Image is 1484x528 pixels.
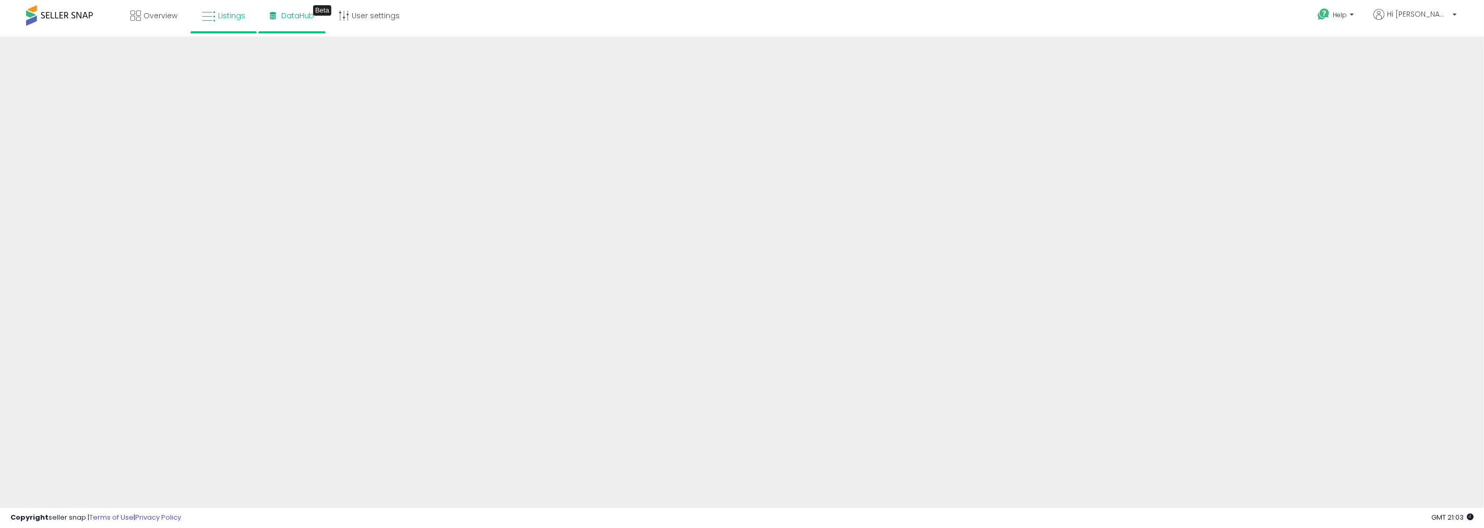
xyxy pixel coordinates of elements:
i: Get Help [1317,8,1330,21]
div: seller snap | | [10,513,181,523]
span: Overview [143,10,177,21]
span: Hi [PERSON_NAME] [1387,9,1450,19]
strong: Copyright [10,512,49,522]
span: Listings [218,10,245,21]
span: DataHub [281,10,314,21]
div: Tooltip anchor [313,5,331,16]
span: 2025-09-9 21:03 GMT [1431,512,1474,522]
a: Terms of Use [89,512,134,522]
a: Privacy Policy [135,512,181,522]
span: Help [1333,10,1347,19]
a: Hi [PERSON_NAME] [1373,9,1457,32]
